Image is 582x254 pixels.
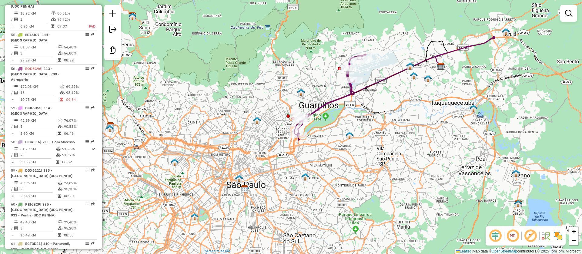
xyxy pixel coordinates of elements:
[171,158,179,166] img: UDC Leopoldina
[58,233,61,237] i: Tempo total em rota
[64,180,94,186] td: 73,89%
[107,23,119,37] a: Exportar sessão
[14,125,18,128] i: Total de Atividades
[91,106,95,110] em: Rota exportada
[14,220,18,224] i: Distância Total
[11,202,74,217] span: | 335 - [GEOGRAPHIC_DATA] (UDC PENHA), 933 - Penha (UDC PENHA)
[191,213,199,221] img: UDC Vila Nova Conc
[506,229,520,243] span: Ocultar NR
[64,130,94,137] td: 06:46
[410,72,418,80] img: 625 UDC Light WCL Parque Jurema III
[64,225,94,231] td: 95,28%
[129,12,136,20] img: CDD Norte
[62,159,91,165] td: 08:52
[572,237,576,244] span: −
[20,57,58,63] td: 27,29 KM
[20,219,58,225] td: 49,48 KM
[62,146,91,152] td: 91,28%
[107,122,115,130] img: CDD São Paulo
[14,51,18,55] i: Total de Atividades
[514,200,522,208] img: CDD SUZANO
[554,231,563,241] img: Exibir/Ocultar setores
[64,124,94,130] td: 90,83%
[60,98,63,101] i: Tempo total em rota
[20,10,51,16] td: 13,92 KM
[437,63,445,71] img: CDD Guarulhos
[58,220,62,224] i: % de utilização do peso
[20,193,58,199] td: 20,48 KM
[502,28,510,36] img: Arujá
[25,241,41,246] span: ECT3D21
[424,75,432,83] img: 624 UDC Light WCL Parque Jurema I
[91,168,95,172] em: Rota exportada
[66,84,95,90] td: 69,29%
[11,66,59,82] span: | 113 - [GEOGRAPHIC_DATA], 700 - Aeroporto
[14,226,18,230] i: Total de Atividades
[241,185,249,193] img: CDD Mooca (Desativado)
[85,202,89,206] em: Opções
[20,124,58,130] td: 5
[58,51,62,55] i: % de utilização da cubagem
[58,58,61,62] i: Tempo total em rota
[91,202,95,206] em: Rota exportada
[20,130,58,137] td: 8,60 KM
[64,57,94,63] td: 08:29
[64,117,94,124] td: 76,07%
[58,125,62,128] i: % de utilização da cubagem
[85,242,89,245] em: Opções
[60,85,65,88] i: % de utilização do peso
[64,219,94,225] td: 77,40%
[85,67,89,70] em: Opções
[11,23,14,29] td: =
[11,241,70,251] span: 61 -
[11,16,14,22] td: /
[11,168,72,178] span: | 335 - [GEOGRAPHIC_DATA] (UDC PENHA)
[20,146,56,152] td: 61,29 KM
[64,44,94,50] td: 54,48%
[51,18,56,21] i: % de utilização da cubagem
[253,117,261,124] img: UDC Vila Augusta
[11,159,14,165] td: =
[56,153,61,157] i: % de utilização da cubagem
[11,225,14,231] td: /
[11,50,14,56] td: /
[64,186,94,192] td: 95,10%
[129,12,136,20] img: CDD NORTE
[11,193,14,199] td: =
[20,159,56,165] td: 30,65 KM
[64,50,94,56] td: 56,80%
[488,229,503,243] span: Ocultar deslocamento
[20,225,58,231] td: 3
[25,140,40,144] span: DEU6I16
[62,152,91,158] td: 91,37%
[512,169,520,177] img: Suzano
[11,57,14,63] td: =
[57,16,82,22] td: 96,72%
[14,18,18,21] i: Total de Atividades
[11,232,14,238] td: =
[51,25,54,28] i: Tempo total em rota
[91,242,95,245] em: Rota exportada
[563,7,575,19] a: Exibir filtros
[58,45,62,49] i: % de utilização do peso
[297,88,305,96] img: Dark Zé GRU
[11,241,70,251] span: | 110 - Paraventi, 113 - [GEOGRAPHIC_DATA]
[492,249,517,253] a: OpenStreetMap
[572,228,576,235] span: +
[106,125,114,133] img: Osasco
[20,50,58,56] td: 3
[57,23,82,29] td: 07:07
[56,160,59,164] i: Tempo total em rota
[107,7,119,21] a: Nova sessão e pesquisa
[51,12,56,15] i: % de utilização do peso
[25,202,40,206] span: PEI6B29
[11,168,72,178] span: 59 -
[11,186,14,192] td: /
[11,130,14,137] td: =
[66,97,95,103] td: 09:34
[11,32,51,42] span: | 114 - [GEOGRAPHIC_DATA]
[14,119,18,122] i: Distância Total
[11,32,51,42] span: 55 -
[14,181,18,185] i: Distância Total
[60,91,65,94] i: % de utilização da cubagem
